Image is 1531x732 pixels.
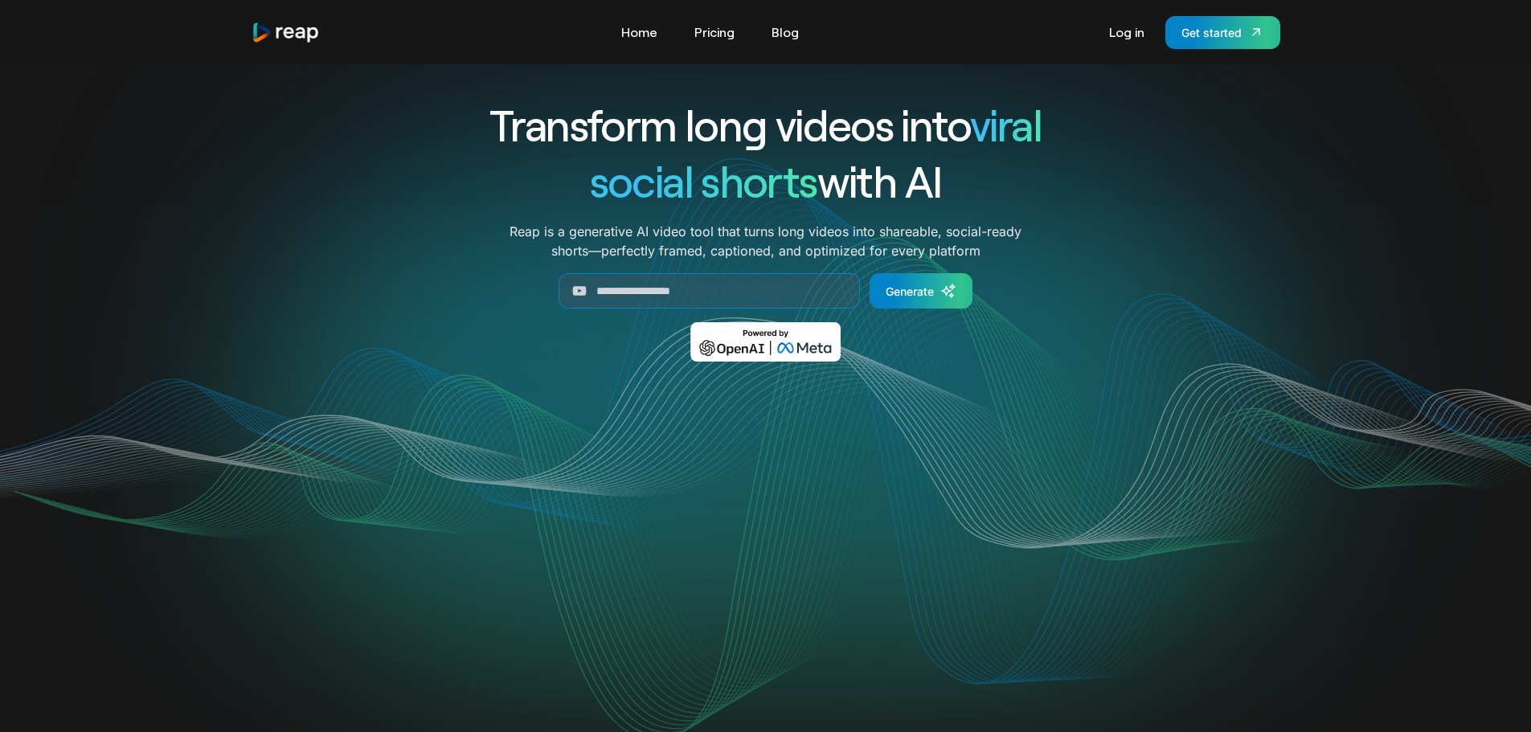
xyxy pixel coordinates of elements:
p: Reap is a generative AI video tool that turns long videos into shareable, social-ready shorts—per... [510,222,1021,260]
h1: with AI [432,153,1100,209]
img: reap logo [252,22,321,43]
div: Get started [1181,24,1242,41]
a: home [252,22,321,43]
span: social shorts [590,154,817,207]
h1: Transform long videos into [432,96,1100,153]
form: Generate Form [432,273,1100,309]
span: viral [970,98,1042,150]
div: Generate [886,283,934,300]
a: Home [613,19,665,45]
a: Generate [870,273,972,309]
a: Blog [763,19,807,45]
video: Your browser does not support the video tag. [442,385,1089,709]
a: Pricing [686,19,743,45]
img: Powered by OpenAI & Meta [690,322,841,362]
a: Get started [1165,16,1280,49]
a: Log in [1101,19,1152,45]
